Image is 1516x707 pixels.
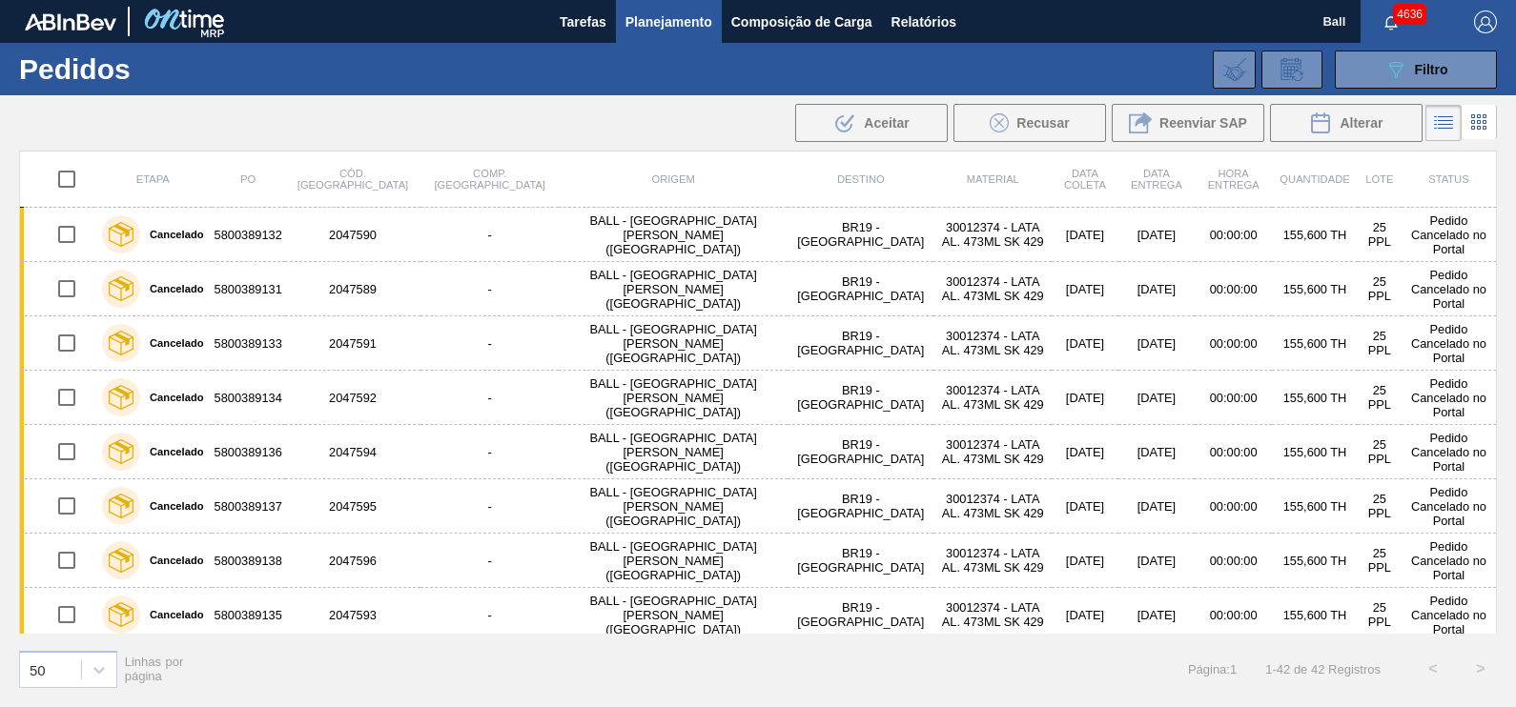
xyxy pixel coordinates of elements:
[1474,10,1497,33] img: Logout
[1358,371,1402,425] td: 25 PPL
[731,10,872,33] span: Composição de Carga
[1272,208,1357,262] td: 155,600 TH
[212,371,285,425] td: 5800389134
[240,173,256,185] span: PO
[788,425,933,479] td: BR19 - [GEOGRAPHIC_DATA]
[788,479,933,534] td: BR19 - [GEOGRAPHIC_DATA]
[933,316,1052,371] td: 30012374 - LATA AL. 473ML SK 429
[285,262,421,316] td: 2047589
[559,371,788,425] td: BALL - [GEOGRAPHIC_DATA][PERSON_NAME] ([GEOGRAPHIC_DATA])
[30,661,46,677] div: 50
[420,262,559,316] td: -
[1052,425,1118,479] td: [DATE]
[788,262,933,316] td: BR19 - [GEOGRAPHIC_DATA]
[1393,4,1426,25] span: 4636
[788,316,933,371] td: BR19 - [GEOGRAPHIC_DATA]
[285,316,421,371] td: 2047591
[953,104,1106,142] div: Recusar
[1358,425,1402,479] td: 25 PPL
[140,609,204,620] label: Cancelado
[20,479,1497,534] a: Cancelado58003891372047595-BALL - [GEOGRAPHIC_DATA][PERSON_NAME] ([GEOGRAPHIC_DATA])BR19 - [GEOGR...
[1195,371,1272,425] td: 00:00:00
[420,208,559,262] td: -
[1052,316,1118,371] td: [DATE]
[285,208,421,262] td: 2047590
[1270,104,1423,142] div: Alterar Pedido
[285,479,421,534] td: 2047595
[1112,104,1264,142] button: Reenviar SAP
[795,104,948,142] div: Aceitar
[140,392,204,403] label: Cancelado
[1280,173,1349,185] span: Quantidade
[788,534,933,588] td: BR19 - [GEOGRAPHIC_DATA]
[19,58,295,80] h1: Pedidos
[933,262,1052,316] td: 30012374 - LATA AL. 473ML SK 429
[1052,588,1118,642] td: [DATE]
[933,588,1052,642] td: 30012374 - LATA AL. 473ML SK 429
[891,10,956,33] span: Relatórios
[651,173,694,185] span: Origem
[1118,588,1195,642] td: [DATE]
[933,371,1052,425] td: 30012374 - LATA AL. 473ML SK 429
[559,588,788,642] td: BALL - [GEOGRAPHIC_DATA][PERSON_NAME] ([GEOGRAPHIC_DATA])
[140,283,204,294] label: Cancelado
[1118,371,1195,425] td: [DATE]
[420,425,559,479] td: -
[1402,316,1497,371] td: Pedido Cancelado no Portal
[788,208,933,262] td: BR19 - [GEOGRAPHIC_DATA]
[1365,173,1393,185] span: Lote
[1428,173,1468,185] span: Status
[1402,588,1497,642] td: Pedido Cancelado no Portal
[933,208,1052,262] td: 30012374 - LATA AL. 473ML SK 429
[1195,534,1272,588] td: 00:00:00
[560,10,606,33] span: Tarefas
[1462,105,1497,141] div: Visão em Cards
[1361,9,1422,35] button: Notificações
[1270,104,1423,142] button: Alterar
[1272,588,1357,642] td: 155,600 TH
[933,534,1052,588] td: 30012374 - LATA AL. 473ML SK 429
[1402,262,1497,316] td: Pedido Cancelado no Portal
[212,479,285,534] td: 5800389137
[212,425,285,479] td: 5800389136
[1052,479,1118,534] td: [DATE]
[1358,534,1402,588] td: 25 PPL
[1118,479,1195,534] td: [DATE]
[1118,316,1195,371] td: [DATE]
[1118,262,1195,316] td: [DATE]
[1195,425,1272,479] td: 00:00:00
[212,262,285,316] td: 5800389131
[285,588,421,642] td: 2047593
[1409,645,1457,693] button: <
[20,371,1497,425] a: Cancelado58003891342047592-BALL - [GEOGRAPHIC_DATA][PERSON_NAME] ([GEOGRAPHIC_DATA])BR19 - [GEOGR...
[1118,534,1195,588] td: [DATE]
[212,534,285,588] td: 5800389138
[1358,316,1402,371] td: 25 PPL
[1272,534,1357,588] td: 155,600 TH
[559,262,788,316] td: BALL - [GEOGRAPHIC_DATA][PERSON_NAME] ([GEOGRAPHIC_DATA])
[1261,50,1322,89] div: Solicitação de Revisão de Pedidos
[1131,168,1182,191] span: Data Entrega
[420,371,559,425] td: -
[1402,425,1497,479] td: Pedido Cancelado no Portal
[1402,208,1497,262] td: Pedido Cancelado no Portal
[1118,208,1195,262] td: [DATE]
[136,173,170,185] span: Etapa
[1052,262,1118,316] td: [DATE]
[1358,588,1402,642] td: 25 PPL
[285,371,421,425] td: 2047592
[1402,534,1497,588] td: Pedido Cancelado no Portal
[1016,115,1069,131] span: Recusar
[788,371,933,425] td: BR19 - [GEOGRAPHIC_DATA]
[1402,479,1497,534] td: Pedido Cancelado no Portal
[20,588,1497,642] a: Cancelado58003891352047593-BALL - [GEOGRAPHIC_DATA][PERSON_NAME] ([GEOGRAPHIC_DATA])BR19 - [GEOGR...
[625,10,712,33] span: Planejamento
[1340,115,1383,131] span: Alterar
[420,316,559,371] td: -
[1195,262,1272,316] td: 00:00:00
[1272,479,1357,534] td: 155,600 TH
[864,115,909,131] span: Aceitar
[1195,208,1272,262] td: 00:00:00
[20,316,1497,371] a: Cancelado58003891332047591-BALL - [GEOGRAPHIC_DATA][PERSON_NAME] ([GEOGRAPHIC_DATA])BR19 - [GEOGR...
